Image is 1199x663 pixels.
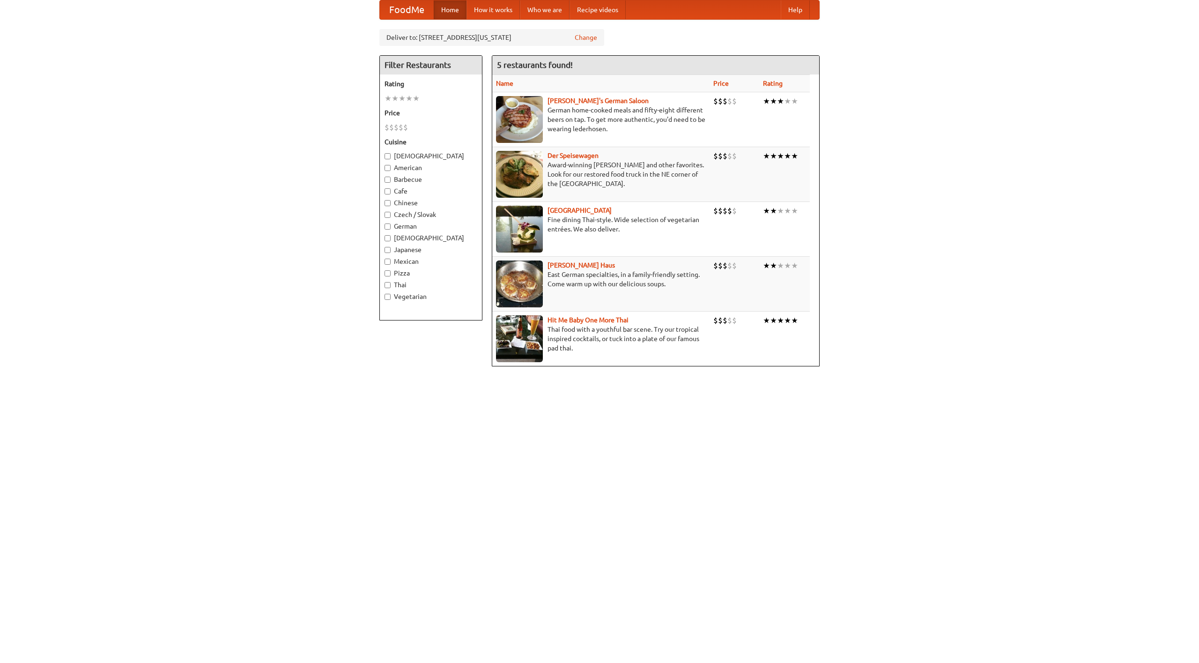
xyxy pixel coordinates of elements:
label: [DEMOGRAPHIC_DATA] [385,151,477,161]
li: ★ [770,151,777,161]
li: ★ [791,206,798,216]
li: ★ [770,315,777,326]
a: Name [496,80,513,87]
input: Pizza [385,270,391,276]
p: German home-cooked meals and fifty-eight different beers on tap. To get more authentic, you'd nee... [496,105,706,134]
a: Hit Me Baby One More Thai [548,316,629,324]
a: Recipe videos [570,0,626,19]
li: ★ [784,261,791,271]
li: $ [732,151,737,161]
h5: Rating [385,79,477,89]
li: $ [727,96,732,106]
div: Deliver to: [STREET_ADDRESS][US_STATE] [379,29,604,46]
li: ★ [784,96,791,106]
li: ★ [770,261,777,271]
li: ★ [777,151,784,161]
input: Czech / Slovak [385,212,391,218]
p: Thai food with a youthful bar scene. Try our tropical inspired cocktails, or tuck into a plate of... [496,325,706,353]
li: $ [732,96,737,106]
li: $ [723,315,727,326]
input: German [385,223,391,230]
label: [DEMOGRAPHIC_DATA] [385,233,477,243]
p: East German specialties, in a family-friendly setting. Come warm up with our delicious soups. [496,270,706,289]
label: Czech / Slovak [385,210,477,219]
li: $ [394,122,399,133]
li: ★ [399,93,406,104]
li: $ [713,96,718,106]
a: Change [575,33,597,42]
li: ★ [777,96,784,106]
li: $ [399,122,403,133]
a: Help [781,0,810,19]
li: $ [723,151,727,161]
li: ★ [385,93,392,104]
li: ★ [770,206,777,216]
li: $ [727,261,732,271]
a: Der Speisewagen [548,152,599,159]
input: Mexican [385,259,391,265]
li: $ [385,122,389,133]
a: Price [713,80,729,87]
li: $ [713,206,718,216]
h4: Filter Restaurants [380,56,482,74]
li: ★ [406,93,413,104]
label: American [385,163,477,172]
a: [PERSON_NAME]'s German Saloon [548,97,649,104]
li: $ [727,206,732,216]
li: $ [718,206,723,216]
h5: Cuisine [385,137,477,147]
label: Cafe [385,186,477,196]
li: ★ [763,315,770,326]
label: Japanese [385,245,477,254]
input: Cafe [385,188,391,194]
a: Home [434,0,466,19]
li: $ [723,206,727,216]
input: Thai [385,282,391,288]
li: ★ [763,261,770,271]
input: Chinese [385,200,391,206]
label: Mexican [385,257,477,266]
li: $ [732,261,737,271]
li: $ [723,96,727,106]
li: $ [727,151,732,161]
li: $ [732,315,737,326]
li: $ [718,315,723,326]
li: ★ [791,96,798,106]
a: Who we are [520,0,570,19]
input: Vegetarian [385,294,391,300]
li: ★ [763,151,770,161]
b: [PERSON_NAME] Haus [548,261,615,269]
p: Award-winning [PERSON_NAME] and other favorites. Look for our restored food truck in the NE corne... [496,160,706,188]
input: [DEMOGRAPHIC_DATA] [385,235,391,241]
input: American [385,165,391,171]
label: Pizza [385,268,477,278]
img: speisewagen.jpg [496,151,543,198]
label: Thai [385,280,477,290]
a: [GEOGRAPHIC_DATA] [548,207,612,214]
li: $ [718,96,723,106]
li: ★ [791,315,798,326]
a: FoodMe [380,0,434,19]
li: ★ [784,206,791,216]
label: Vegetarian [385,292,477,301]
li: ★ [791,151,798,161]
img: satay.jpg [496,206,543,253]
li: ★ [777,261,784,271]
li: ★ [784,315,791,326]
p: Fine dining Thai-style. Wide selection of vegetarian entrées. We also deliver. [496,215,706,234]
li: $ [713,151,718,161]
input: Japanese [385,247,391,253]
li: $ [732,206,737,216]
li: ★ [763,206,770,216]
img: esthers.jpg [496,96,543,143]
li: $ [718,261,723,271]
img: kohlhaus.jpg [496,261,543,307]
ng-pluralize: 5 restaurants found! [497,60,573,69]
li: $ [723,261,727,271]
li: $ [403,122,408,133]
li: ★ [413,93,420,104]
